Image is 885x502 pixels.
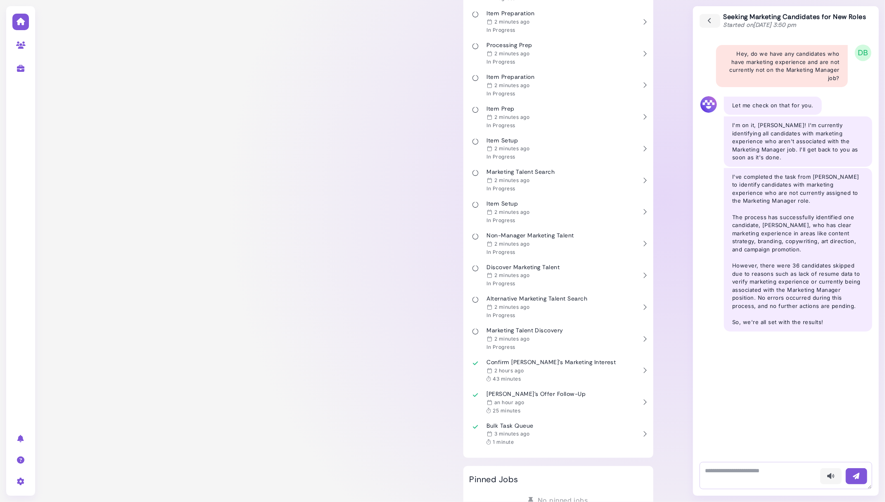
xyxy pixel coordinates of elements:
div: In Progress [487,312,588,319]
h3: [PERSON_NAME]'s Offer Follow-Up [487,391,586,398]
a: Item Preparation 2 minutes ago In Progress [470,69,647,101]
h3: Alternative Marketing Talent Search [487,295,588,302]
div: In Progress [487,122,530,129]
time: Sep 01, 2025 [494,209,529,215]
div: In Progress [487,185,555,192]
a: Bulk Task Queue 3 minutes ago 1 minute [470,418,647,450]
time: [DATE] 3:50 pm [753,21,797,28]
span: 1 minute [493,439,514,445]
h3: Item Prep [487,105,530,112]
h3: Non-Manager Marketing Talent [487,232,574,239]
p: However, there were 36 candidates skipped due to reasons such as lack of resume data to verify ma... [732,262,864,310]
div: In Progress [487,249,574,256]
time: Sep 01, 2025 [494,399,524,405]
p: So, we're all set with the results! [732,318,864,327]
div: In Progress [487,90,535,97]
a: [PERSON_NAME]'s Offer Follow-Up an hour ago 25 minutes [470,386,647,418]
time: Sep 01, 2025 [494,82,529,88]
h3: Confirm [PERSON_NAME]'s Marketing Interest [487,359,616,366]
a: Processing Prep 2 minutes ago In Progress [470,38,647,69]
h3: Discover Marketing Talent [487,264,560,271]
h3: Marketing Talent Discovery [487,327,563,334]
a: Item Prep 2 minutes ago In Progress [470,101,647,133]
time: Sep 01, 2025 [494,177,529,183]
time: Sep 01, 2025 [494,336,529,342]
h3: Item Preparation [487,10,535,17]
p: Let me check on that for you. [732,102,814,110]
a: Confirm [PERSON_NAME]'s Marketing Interest 2 hours ago 43 minutes [470,355,647,386]
h3: Marketing Talent Search [487,168,555,175]
a: Item Preparation 2 minutes ago In Progress [470,6,647,38]
p: I'm on it, [PERSON_NAME]! I'm currently identifying all candidates with marketing experience who ... [732,121,864,162]
time: Sep 01, 2025 [494,272,529,278]
a: Alternative Marketing Talent Search 2 minutes ago In Progress [470,291,647,323]
time: Sep 01, 2025 [494,114,529,120]
a: Non-Manager Marketing Talent 2 minutes ago In Progress [470,228,647,260]
time: Sep 01, 2025 [494,367,524,374]
div: In Progress [487,280,560,287]
time: Sep 01, 2025 [494,50,529,57]
div: Hey, do we have any candidates who have marketing experience and are not currently not on the Mar... [716,45,848,87]
span: DB [855,45,871,61]
a: Marketing Talent Discovery 2 minutes ago In Progress [470,323,647,355]
p: The process has successfully identified one candidate, [PERSON_NAME], who has clear marketing exp... [732,213,864,254]
div: In Progress [487,154,530,160]
h3: Item Setup [487,200,530,207]
a: Marketing Talent Search 2 minutes ago In Progress [470,164,647,196]
span: Started on [724,21,797,28]
time: Sep 01, 2025 [494,145,529,152]
time: Sep 01, 2025 [494,19,529,25]
span: I've completed the task from [PERSON_NAME] to identify candidates with marketing experience who a... [732,173,859,204]
div: In Progress [487,344,563,350]
h3: Bulk Task Queue [487,422,534,429]
div: Seeking Marketing Candidates for New Roles [724,13,866,29]
a: Item Setup 2 minutes ago In Progress [470,133,647,165]
span: 43 minutes [493,376,521,382]
h3: Item Preparation [487,73,535,81]
h2: Pinned Jobs [470,474,518,484]
span: 25 minutes [493,407,520,414]
time: Sep 01, 2025 [494,431,529,437]
a: Item Setup 2 minutes ago In Progress [470,196,647,228]
h3: Processing Prep [487,42,532,49]
time: Sep 01, 2025 [494,304,529,310]
h3: Item Setup [487,137,530,144]
div: In Progress [487,27,535,33]
a: Discover Marketing Talent 2 minutes ago In Progress [470,260,647,291]
div: In Progress [487,59,532,65]
div: In Progress [487,217,530,224]
time: Sep 01, 2025 [494,241,529,247]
